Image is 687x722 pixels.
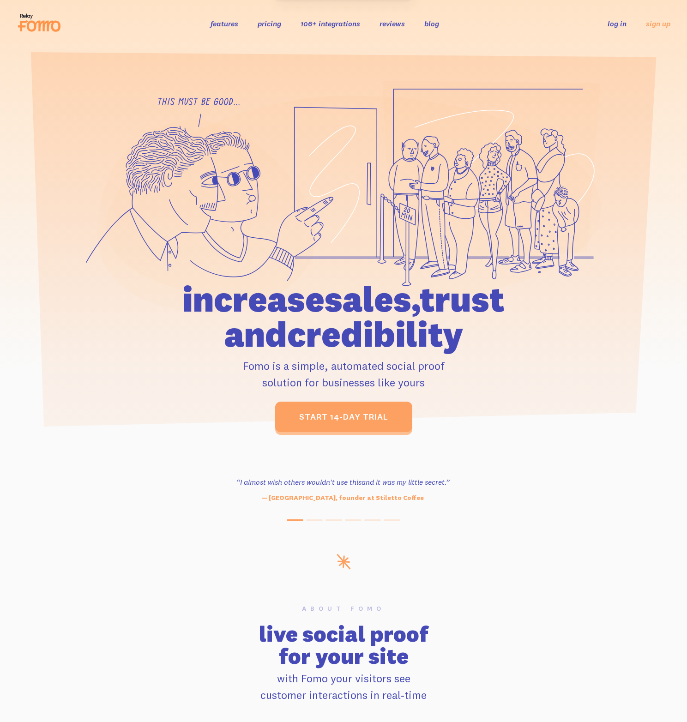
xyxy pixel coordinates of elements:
[61,623,626,667] h2: live social proof for your site
[275,402,412,432] a: start 14-day trial
[217,476,469,487] h3: “I almost wish others wouldn't use this and it was my little secret.”
[61,670,626,703] p: with Fomo your visitors see customer interactions in real-time
[217,493,469,503] p: — [GEOGRAPHIC_DATA], founder at Stiletto Coffee
[130,357,557,391] p: Fomo is a simple, automated social proof solution for businesses like yours
[301,19,360,28] a: 106+ integrations
[61,605,626,612] h6: About Fomo
[380,19,405,28] a: reviews
[608,19,627,28] a: log in
[424,19,439,28] a: blog
[211,19,238,28] a: features
[646,19,670,29] a: sign up
[258,19,281,28] a: pricing
[130,282,557,352] h1: increase sales, trust and credibility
